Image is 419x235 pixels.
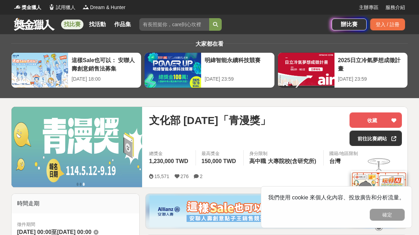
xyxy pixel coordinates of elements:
a: 作品集 [111,20,134,29]
a: Logo試用獵人 [48,4,75,11]
span: [DATE] 00:00 [57,229,91,235]
span: 15,571 [154,174,169,179]
button: 確定 [370,209,405,221]
span: 總獎金 [149,150,190,157]
a: 2025日立冷氣夢想成徵計畫[DATE] 23:59 [278,52,408,88]
a: 辦比賽 [332,19,367,30]
div: 國籍/地區限制 [329,150,358,157]
span: 1,230,000 TWD [149,158,188,164]
span: 2 [200,174,203,179]
a: 找比賽 [61,20,83,29]
img: Cover Image [12,107,142,187]
div: 時間走期 [12,194,139,213]
span: 276 [181,174,189,179]
a: Logo獎金獵人 [14,4,41,11]
img: dcc59076-91c0-4acb-9c6b-a1d413182f46.png [149,196,404,227]
img: Logo [48,3,55,10]
a: 前往比賽網站 [350,131,402,146]
a: 找活動 [86,20,109,29]
div: 2025日立冷氣夢想成徵計畫 [338,56,404,72]
a: 服務介紹 [385,4,405,11]
div: 登入 / 註冊 [370,19,405,30]
input: 有長照挺你，care到心坎裡！青春出手，拍出照顧 影音徵件活動 [139,18,209,31]
span: 大家都在看 [194,41,225,47]
span: 至 [51,229,57,235]
img: d2146d9a-e6f6-4337-9592-8cefde37ba6b.png [351,171,407,218]
span: 高中職 [249,158,266,164]
span: 試用獵人 [56,4,75,11]
span: 文化部 [DATE]「青漫獎」 [149,112,271,128]
span: 最高獎金 [201,150,238,157]
div: [DATE] 18:00 [72,75,138,83]
div: [DATE] 23:59 [205,75,271,83]
span: 我們使用 cookie 來個人化內容、投放廣告和分析流量。 [268,194,405,200]
a: 明緯智能永續科技競賽[DATE] 23:59 [144,52,274,88]
div: [DATE] 23:59 [338,75,404,83]
span: 徵件期間 [17,222,35,227]
span: 大專院校(含研究所) [268,158,316,164]
span: Dream & Hunter [90,4,125,11]
img: Logo [14,3,21,10]
button: 收藏 [350,112,402,128]
div: 明緯智能永續科技競賽 [205,56,271,72]
span: [DATE] 00:00 [17,229,51,235]
img: Logo [82,3,89,10]
a: 主辦專區 [359,4,378,11]
a: 這樣Sale也可以： 安聯人壽創意銷售法募集[DATE] 18:00 [11,52,141,88]
span: 獎金獵人 [22,4,41,11]
a: LogoDream & Hunter [82,4,125,11]
span: 150,000 TWD [201,158,236,164]
span: 台灣 [329,158,340,164]
div: 這樣Sale也可以： 安聯人壽創意銷售法募集 [72,56,138,72]
div: 身分限制 [249,150,318,157]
